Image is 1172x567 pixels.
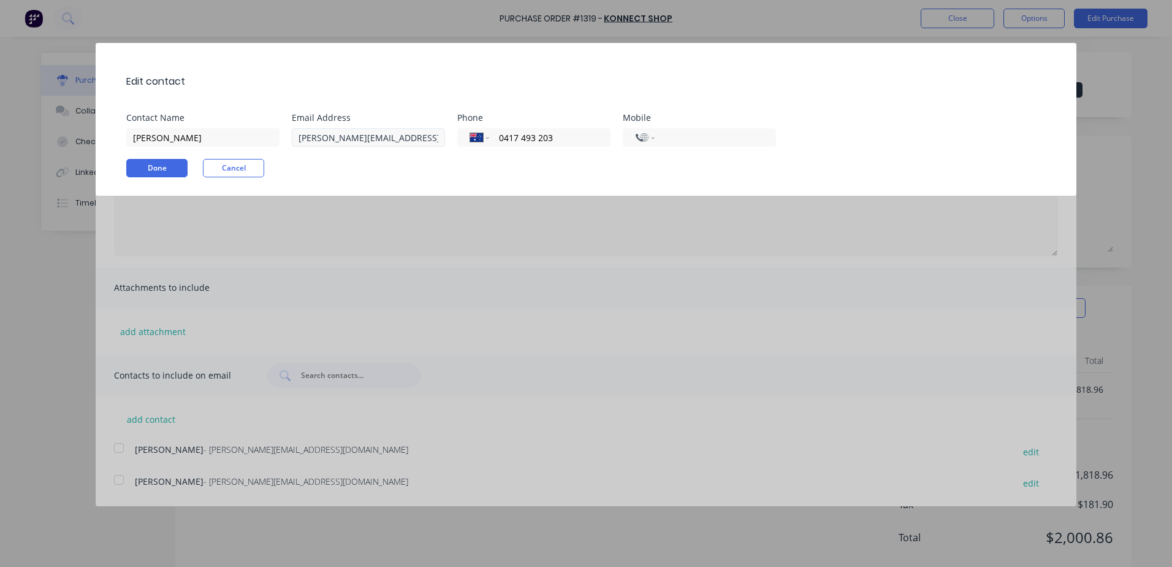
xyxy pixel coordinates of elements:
div: Mobile [623,114,788,122]
div: Phone [457,114,623,122]
div: Email Address [292,114,457,122]
div: Edit contact [126,74,185,89]
div: Contact Name [126,114,292,122]
button: Cancel [203,159,264,177]
button: Done [126,159,188,177]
